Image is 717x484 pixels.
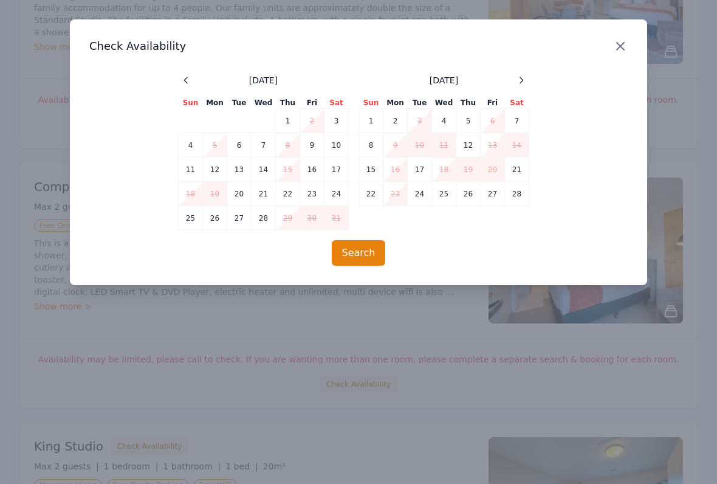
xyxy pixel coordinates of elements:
[324,182,349,206] td: 24
[383,97,408,109] th: Mon
[456,182,481,206] td: 26
[383,157,408,182] td: 16
[432,109,456,133] td: 4
[276,133,300,157] td: 8
[227,133,252,157] td: 6
[203,133,227,157] td: 5
[432,182,456,206] td: 25
[505,109,529,133] td: 7
[432,157,456,182] td: 18
[227,206,252,230] td: 27
[203,206,227,230] td: 26
[179,97,203,109] th: Sun
[456,109,481,133] td: 5
[505,157,529,182] td: 21
[324,97,349,109] th: Sat
[408,97,432,109] th: Tue
[359,109,383,133] td: 1
[383,109,408,133] td: 2
[179,206,203,230] td: 25
[300,157,324,182] td: 16
[300,97,324,109] th: Fri
[359,182,383,206] td: 22
[249,74,278,86] span: [DATE]
[456,157,481,182] td: 19
[505,133,529,157] td: 14
[276,157,300,182] td: 15
[252,206,276,230] td: 28
[332,240,386,266] button: Search
[505,97,529,109] th: Sat
[408,109,432,133] td: 3
[481,97,505,109] th: Fri
[359,97,383,109] th: Sun
[89,39,628,54] h3: Check Availability
[276,206,300,230] td: 29
[179,182,203,206] td: 18
[359,133,383,157] td: 8
[179,157,203,182] td: 11
[324,157,349,182] td: 17
[432,133,456,157] td: 11
[276,109,300,133] td: 1
[408,133,432,157] td: 10
[324,133,349,157] td: 10
[432,97,456,109] th: Wed
[359,157,383,182] td: 15
[276,182,300,206] td: 22
[227,182,252,206] td: 20
[300,109,324,133] td: 2
[252,182,276,206] td: 21
[179,133,203,157] td: 4
[300,133,324,157] td: 9
[383,182,408,206] td: 23
[203,157,227,182] td: 12
[203,97,227,109] th: Mon
[203,182,227,206] td: 19
[430,74,458,86] span: [DATE]
[481,182,505,206] td: 27
[505,182,529,206] td: 28
[300,182,324,206] td: 23
[456,97,481,109] th: Thu
[227,97,252,109] th: Tue
[408,182,432,206] td: 24
[252,157,276,182] td: 14
[456,133,481,157] td: 12
[252,133,276,157] td: 7
[300,206,324,230] td: 30
[481,109,505,133] td: 6
[481,133,505,157] td: 13
[408,157,432,182] td: 17
[227,157,252,182] td: 13
[324,109,349,133] td: 3
[252,97,276,109] th: Wed
[383,133,408,157] td: 9
[276,97,300,109] th: Thu
[481,157,505,182] td: 20
[324,206,349,230] td: 31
